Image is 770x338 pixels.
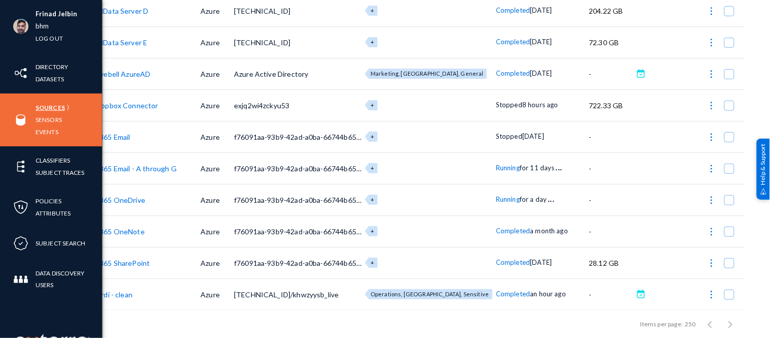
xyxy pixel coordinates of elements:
[36,207,71,219] a: Attributes
[496,38,530,46] span: Completed
[36,33,63,44] a: Log out
[200,152,234,184] td: Azure
[558,160,560,172] span: .
[707,38,717,48] img: icon-more.svg
[13,200,28,215] img: icon-policies.svg
[93,196,145,204] a: O365 OneDrive
[36,8,78,20] li: Frinad Jelbin
[93,290,132,299] a: Yardi - clean
[707,101,717,111] img: icon-more.svg
[520,195,547,203] span: for a day
[530,290,566,298] span: an hour ago
[707,258,717,268] img: icon-more.svg
[589,89,633,121] td: 722.33 GB
[530,38,552,46] span: [DATE]
[234,38,290,47] span: [TECHNICAL_ID]
[707,290,717,300] img: icon-more.svg
[552,192,554,204] span: .
[371,39,374,45] span: +
[36,61,68,73] a: Directory
[13,66,28,81] img: icon-inventory.svg
[589,58,633,89] td: -
[707,195,717,205] img: icon-more.svg
[371,228,374,234] span: +
[496,6,530,14] span: Completed
[234,70,309,78] span: Azure Active Directory
[371,133,374,140] span: +
[36,73,64,85] a: Datasets
[371,291,489,297] span: Operations, [GEOGRAPHIC_DATA], Sensitive
[36,20,49,32] a: bhm
[371,70,484,77] span: Marketing, [GEOGRAPHIC_DATA], General
[548,192,550,204] span: .
[234,196,373,204] span: f76091aa-93b9-42ad-a0ba-66744b65c468
[522,132,544,140] span: [DATE]
[13,236,28,251] img: icon-compliance.svg
[93,227,145,236] a: O365 OneNote
[234,164,373,173] span: f76091aa-93b9-42ad-a0ba-66744b65c468
[589,184,633,216] td: -
[371,102,374,108] span: +
[13,272,28,287] img: icon-members.svg
[36,267,102,291] a: Data Discovery Users
[200,121,234,152] td: Azure
[371,165,374,171] span: +
[200,58,234,89] td: Azure
[36,114,62,126] a: Sensors
[93,133,130,141] a: O365 Email
[707,164,717,174] img: icon-more.svg
[496,69,530,77] span: Completed
[234,133,373,141] span: f76091aa-93b9-42ad-a0ba-66744b65c468
[707,132,717,142] img: icon-more.svg
[36,102,65,113] a: Sources
[496,132,522,140] span: Stopped
[13,159,28,174] img: icon-elements.svg
[234,7,290,15] span: [TECHNICAL_ID]
[760,188,767,195] img: help_support.svg
[234,290,339,299] span: [TECHNICAL_ID]/khwzyysb_live
[234,259,373,267] span: f76091aa-93b9-42ad-a0ba-66744b65c468
[589,152,633,184] td: -
[496,164,520,172] span: Running
[93,7,148,15] a: BHData Server D
[200,216,234,247] td: Azure
[93,70,151,78] a: Divebell AzureAD
[589,121,633,152] td: -
[36,126,58,138] a: Events
[707,69,717,79] img: icon-more.svg
[93,38,147,47] a: BHData Server E
[13,19,28,34] img: ACg8ocK1ZkZ6gbMmCU1AeqPIsBvrTWeY1xNXvgxNjkUXxjcqAiPEIvU=s96-c
[720,314,741,334] button: Next page
[200,26,234,58] td: Azure
[496,101,522,109] span: Stopped
[496,290,530,298] span: Completed
[93,259,150,267] a: O365 SharePoint
[36,195,61,207] a: Policies
[234,101,289,110] span: exjq2wi4zckyu53
[496,195,520,203] span: Running
[371,196,374,203] span: +
[200,184,234,216] td: Azure
[371,259,374,266] span: +
[371,7,374,14] span: +
[13,112,28,128] img: icon-sources.svg
[556,160,558,172] span: .
[36,237,86,249] a: Subject Search
[234,227,373,236] span: f76091aa-93b9-42ad-a0ba-66744b65c468
[550,192,552,204] span: .
[707,6,717,16] img: icon-more.svg
[757,138,770,199] div: Help & Support
[530,69,552,77] span: [DATE]
[707,227,717,237] img: icon-more.svg
[530,227,568,235] span: a month ago
[496,258,530,266] span: Completed
[520,164,555,172] span: for 11 days
[589,279,633,310] td: -
[685,319,696,328] div: 250
[36,155,70,166] a: Classifiers
[200,247,234,279] td: Azure
[200,279,234,310] td: Azure
[530,6,552,14] span: [DATE]
[641,319,683,328] div: Items per page:
[522,101,558,109] span: 8 hours ago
